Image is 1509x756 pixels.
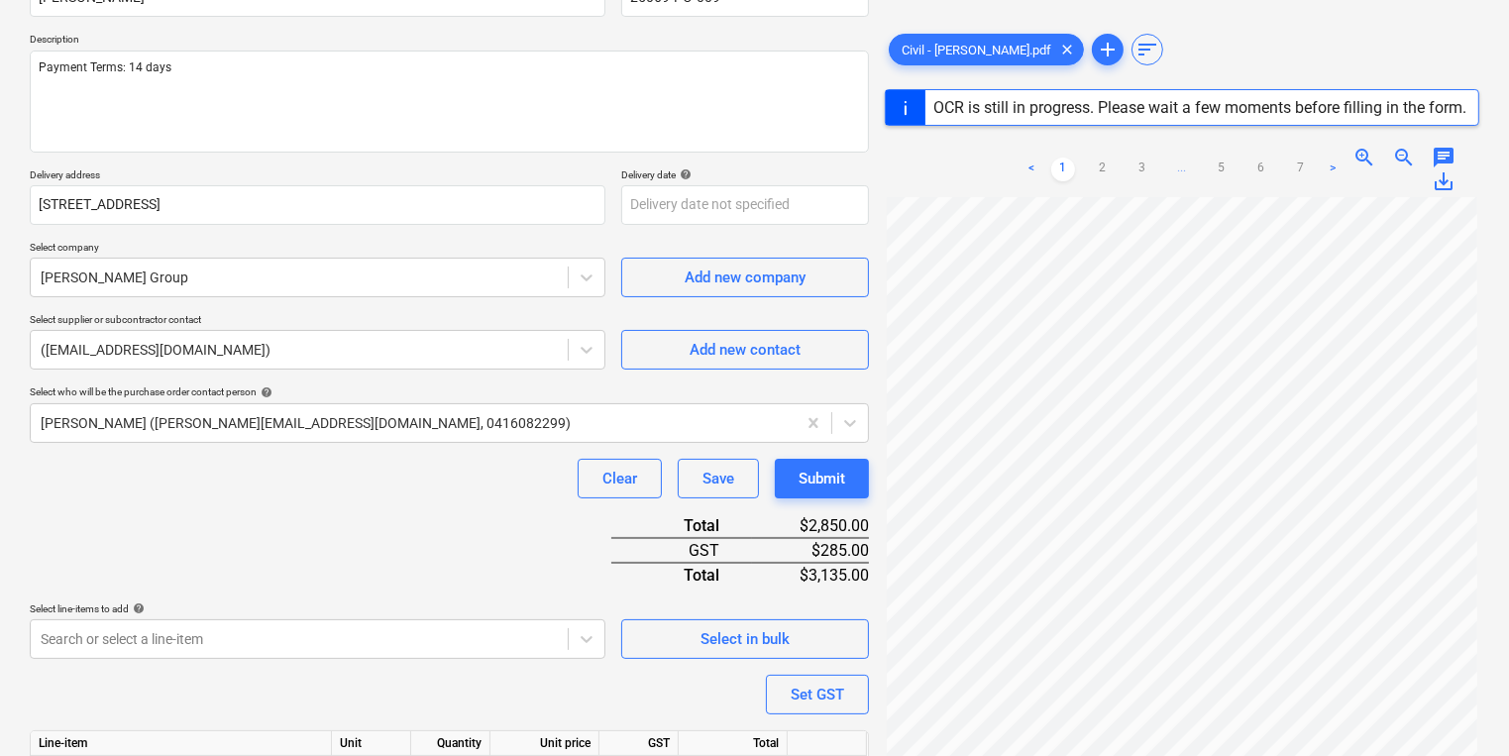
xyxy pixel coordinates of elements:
[30,51,869,153] textarea: Payment Terms: 14 days
[685,265,806,290] div: Add new company
[1432,146,1455,169] span: chat
[1289,158,1313,181] a: Page 7
[889,34,1084,65] div: Civil - [PERSON_NAME].pdf
[611,563,752,587] div: Total
[1055,38,1079,61] span: clear
[1051,158,1075,181] a: Page 1 is your current page
[30,185,605,225] input: Delivery address
[490,731,599,756] div: Unit price
[1131,158,1154,181] a: Page 3
[30,602,605,615] div: Select line-items to add
[578,459,662,498] button: Clear
[1170,158,1194,181] a: ...
[611,514,752,538] div: Total
[30,385,869,398] div: Select who will be the purchase order contact person
[1321,158,1345,181] a: Next page
[890,43,1063,57] span: Civil - [PERSON_NAME].pdf
[752,563,869,587] div: $3,135.00
[752,514,869,538] div: $2,850.00
[1020,158,1043,181] a: Previous page
[621,258,869,297] button: Add new company
[30,241,605,258] p: Select company
[1249,158,1273,181] a: Page 6
[31,731,332,756] div: Line-item
[621,185,869,225] input: Delivery date not specified
[799,466,845,491] div: Submit
[611,538,752,563] div: GST
[752,538,869,563] div: $285.00
[599,731,679,756] div: GST
[621,330,869,370] button: Add new contact
[1432,169,1455,193] span: save_alt
[1091,158,1115,181] a: Page 2
[30,313,605,330] p: Select supplier or subcontractor contact
[690,337,801,363] div: Add new contact
[1096,38,1120,61] span: add
[679,731,788,756] div: Total
[621,619,869,659] button: Select in bulk
[602,466,637,491] div: Clear
[678,459,759,498] button: Save
[30,33,869,50] p: Description
[1210,158,1234,181] a: Page 5
[791,682,844,707] div: Set GST
[257,386,272,398] span: help
[411,731,490,756] div: Quantity
[1392,146,1416,169] span: zoom_out
[621,168,869,181] div: Delivery date
[676,168,692,180] span: help
[1352,146,1376,169] span: zoom_in
[1135,38,1159,61] span: sort
[933,98,1466,117] div: OCR is still in progress. Please wait a few moments before filling in the form.
[702,466,734,491] div: Save
[1410,661,1509,756] iframe: Chat Widget
[701,626,790,652] div: Select in bulk
[766,675,869,714] button: Set GST
[30,168,605,185] p: Delivery address
[775,459,869,498] button: Submit
[332,731,411,756] div: Unit
[129,602,145,614] span: help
